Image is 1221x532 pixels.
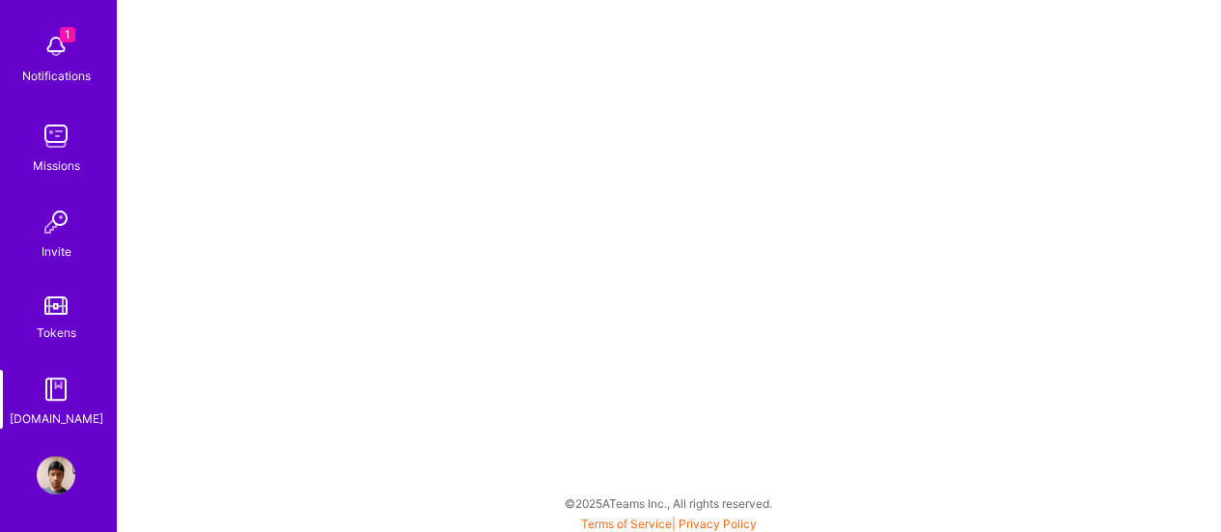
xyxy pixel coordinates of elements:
[679,517,757,531] a: Privacy Policy
[116,479,1221,527] div: © 2025 ATeams Inc., All rights reserved.
[37,27,75,66] img: bell
[60,27,75,42] span: 1
[10,408,103,429] div: [DOMAIN_NAME]
[581,517,757,531] span: |
[37,370,75,408] img: guide book
[22,66,91,86] div: Notifications
[37,117,75,155] img: teamwork
[37,456,75,494] img: User Avatar
[33,155,80,176] div: Missions
[32,456,80,494] a: User Avatar
[37,322,76,343] div: Tokens
[37,203,75,241] img: Invite
[42,241,71,262] div: Invite
[581,517,672,531] a: Terms of Service
[44,296,68,315] img: tokens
